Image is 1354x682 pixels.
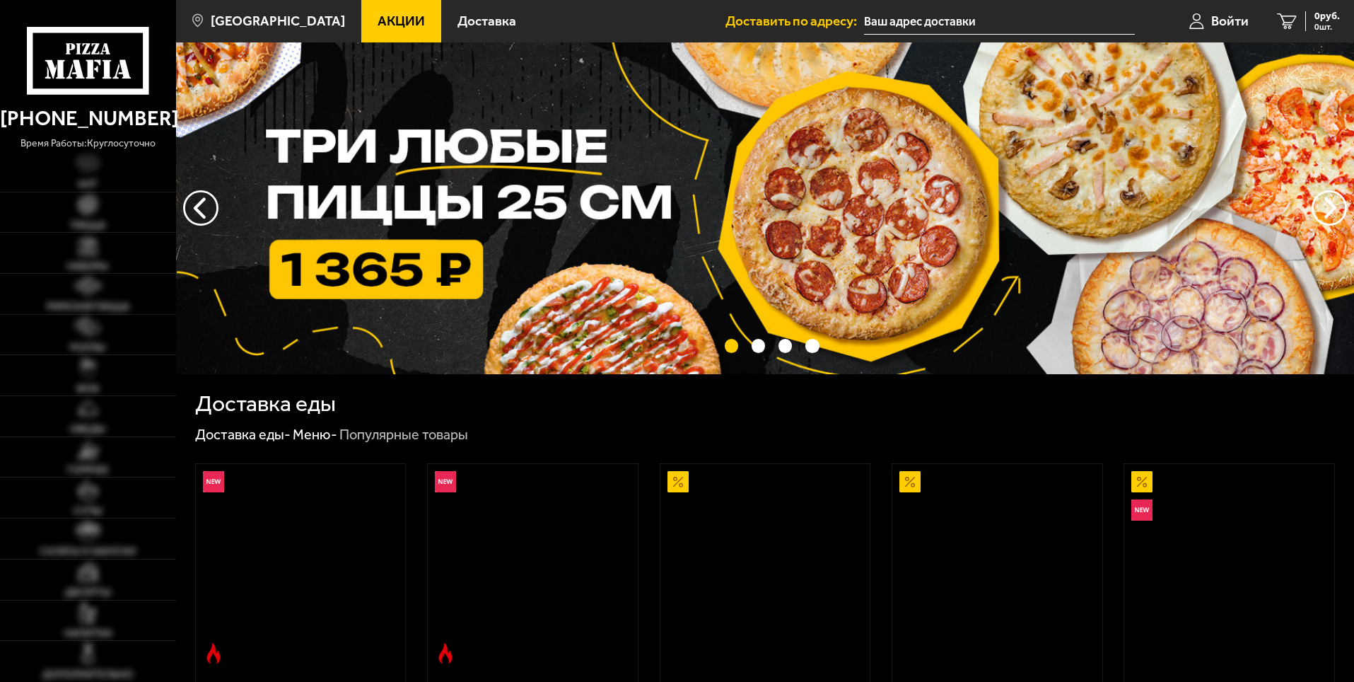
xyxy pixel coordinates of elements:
[1211,14,1249,28] span: Войти
[725,339,738,352] button: точки переключения
[1314,23,1340,31] span: 0 шт.
[183,190,218,226] button: следующий
[1312,190,1347,226] button: предыдущий
[74,506,103,516] span: Супы
[293,426,337,443] a: Меню-
[195,393,336,415] h1: Доставка еды
[64,628,112,638] span: Напитки
[864,8,1135,35] input: Ваш адрес доставки
[1314,11,1340,21] span: 0 руб.
[378,14,425,28] span: Акции
[195,426,291,443] a: Доставка еды-
[435,471,456,492] img: Новинка
[892,464,1102,671] a: АкционныйПепперони 25 см (толстое с сыром)
[435,643,456,664] img: Острое блюдо
[67,465,109,475] span: Горячее
[211,14,345,28] span: [GEOGRAPHIC_DATA]
[457,14,516,28] span: Доставка
[78,179,98,189] span: Хит
[725,14,864,28] span: Доставить по адресу:
[47,301,129,311] span: Римская пицца
[203,643,224,664] img: Острое блюдо
[752,339,765,352] button: точки переключения
[70,342,105,352] span: Роллы
[70,424,105,434] span: Обеды
[67,261,108,271] span: Наборы
[40,546,136,556] span: Салаты и закуски
[1131,471,1152,492] img: Акционный
[42,669,133,679] span: Дополнительно
[667,471,689,492] img: Акционный
[899,471,921,492] img: Акционный
[660,464,870,671] a: АкционныйАль-Шам 25 см (тонкое тесто)
[71,220,105,230] span: Пицца
[1131,499,1152,521] img: Новинка
[65,587,111,597] span: Десерты
[778,339,792,352] button: точки переключения
[428,464,638,671] a: НовинкаОстрое блюдоРимская с мясным ассорти
[1124,464,1334,671] a: АкционныйНовинкаВсё включено
[805,339,819,352] button: точки переключения
[196,464,406,671] a: НовинкаОстрое блюдоРимская с креветками
[203,471,224,492] img: Новинка
[76,383,100,393] span: WOK
[339,426,468,444] div: Популярные товары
